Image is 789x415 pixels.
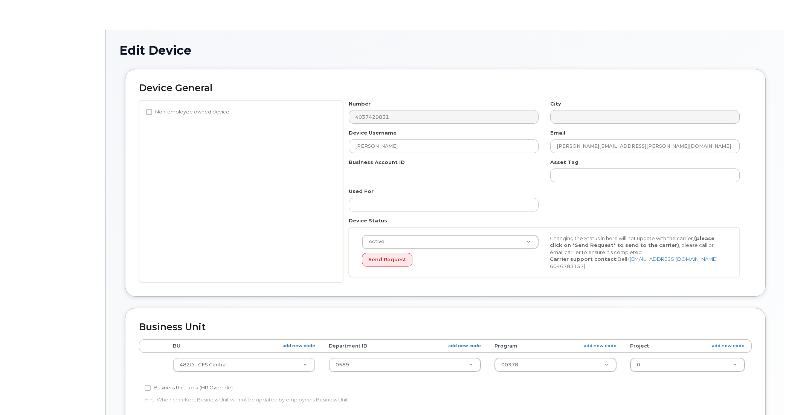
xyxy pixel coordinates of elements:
label: Device Status [349,217,387,224]
span: Active [364,238,385,245]
p: Hint: When checked, Business Unit will not be updated by employee's Business Unit [145,396,542,403]
a: add new code [448,343,481,349]
span: 482D - CFS Central [180,362,227,368]
a: 00378 [495,358,616,372]
input: Non-employee owned device [146,109,152,115]
h2: Device General [139,83,752,93]
th: Department ID [322,339,488,353]
a: 0589 [329,358,481,372]
a: [EMAIL_ADDRESS][DOMAIN_NAME] [630,256,717,262]
th: Program [488,339,623,353]
label: Used For [349,188,374,195]
button: Send Request [362,253,412,267]
span: 0589 [336,362,349,368]
a: 482D - CFS Central [173,358,314,372]
th: Project [623,339,752,353]
label: Business Account ID [349,159,405,166]
th: BU [166,339,322,353]
h1: Edit Device [119,44,771,57]
span: 0 [637,362,640,368]
a: add new code [282,343,315,349]
a: 0 [630,358,745,372]
label: Business Unit Lock (HR Override) [145,383,233,392]
span: 00378 [501,362,518,368]
a: add new code [712,343,745,349]
label: Device Username [349,129,397,136]
strong: Carrier support contact: [550,256,618,262]
label: Email [550,129,565,136]
label: Non-employee owned device [146,107,229,116]
label: Number [349,100,371,107]
a: add new code [584,343,617,349]
h2: Business Unit [139,322,752,332]
a: Active [362,235,538,249]
div: Changing the Status in here will not update with the carrier, , please call or email carrier to e... [544,235,732,270]
label: Asset Tag [550,159,578,166]
input: Business Unit Lock (HR Override) [145,385,151,391]
label: City [550,100,561,107]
